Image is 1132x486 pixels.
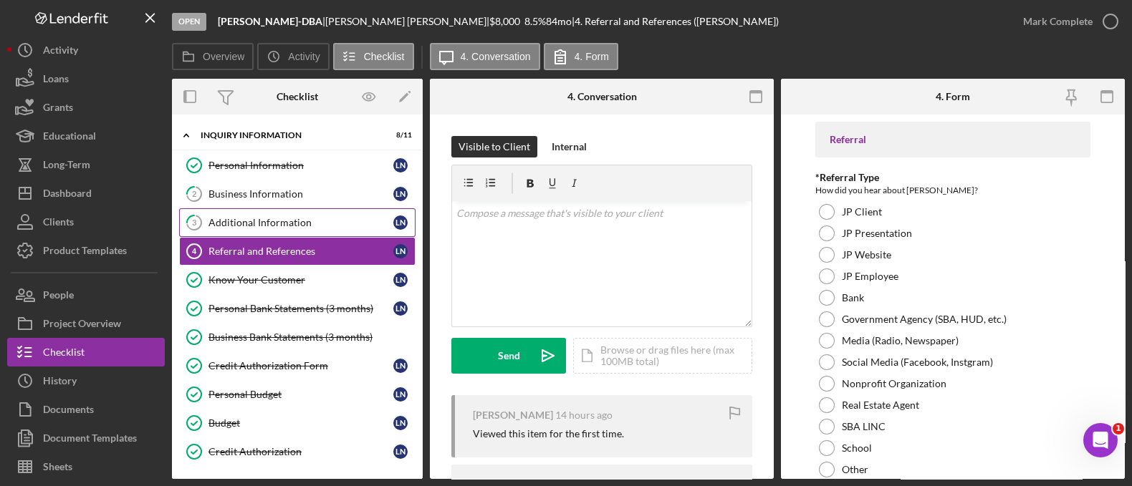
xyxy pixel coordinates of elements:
div: L N [393,359,408,373]
div: Document Templates [43,424,137,456]
button: Overview [172,43,254,70]
div: | 4. Referral and References ([PERSON_NAME]) [572,16,779,27]
button: Mark Complete [1009,7,1125,36]
label: School [842,442,872,454]
button: People [7,281,165,309]
label: JP Employee [842,271,898,282]
label: 4. Form [575,51,609,62]
div: Educational [43,122,96,154]
div: Viewed this item for the first time. [473,428,624,439]
div: L N [393,244,408,258]
label: Government Agency (SBA, HUD, etc.) [842,314,1007,325]
button: Product Templates [7,236,165,265]
b: [PERSON_NAME]-DBA [218,15,322,27]
div: Project Overview [43,309,121,341]
div: Sheets [43,452,72,485]
div: Open [172,13,206,31]
div: Visible to Client [459,136,530,157]
button: Document Templates [7,424,165,452]
div: Credit Authorization [208,446,393,457]
iframe: Intercom live chat [1083,423,1118,457]
div: Business Bank Statements (3 months) [208,331,415,343]
div: Business Information [208,188,393,200]
button: Send [451,338,566,374]
button: Activity [7,36,165,64]
div: INQUIRY INFORMATION [201,131,376,140]
a: Personal BudgetLN [179,380,416,409]
a: Personal Bank Statements (3 months)LN [179,294,416,323]
label: JP Presentation [842,228,912,239]
label: Social Media (Facebook, Instgram) [842,356,993,368]
a: Grants [7,93,165,122]
label: 4. Conversation [461,51,531,62]
a: History [7,366,165,395]
div: Know Your Customer [208,274,393,286]
label: Activity [288,51,320,62]
div: Send [498,338,520,374]
div: How did you hear about [PERSON_NAME]? [815,183,1090,198]
div: Checklist [277,91,318,102]
button: Dashboard [7,179,165,208]
div: Dashboard [43,179,92,211]
a: Educational [7,122,165,150]
label: Media (Radio, Newspaper) [842,335,959,346]
div: 4. Form [936,91,970,102]
a: Credit AuthorizationLN [179,437,416,466]
div: [PERSON_NAME] [473,409,553,421]
label: JP Client [842,206,882,218]
div: *Referral Type [815,172,1090,183]
button: Activity [257,43,329,70]
button: 4. Form [544,43,618,70]
div: Product Templates [43,236,127,268]
button: Visible to Client [451,136,537,157]
span: 1 [1113,423,1124,434]
div: L N [393,444,408,459]
a: 4Referral and ReferencesLN [179,237,416,266]
div: | [218,16,325,27]
div: Referral and References [208,246,393,257]
button: 4. Conversation [430,43,540,70]
label: Checklist [364,51,405,62]
div: Personal Budget [208,389,393,400]
button: Documents [7,395,165,424]
div: Documents [43,395,94,427]
tspan: 2 [192,189,196,198]
button: Checklist [7,338,165,366]
div: 8 / 11 [386,131,412,140]
div: [PERSON_NAME] [PERSON_NAME] | [325,16,489,27]
label: Bank [842,292,864,303]
label: Nonprofit Organization [842,378,946,389]
a: Credit Authorization FormLN [179,351,416,380]
div: Clients [43,208,74,240]
div: Long-Term [43,150,90,183]
a: Long-Term [7,150,165,179]
tspan: 4 [192,247,197,256]
div: L N [393,301,408,316]
button: Internal [545,136,594,157]
div: Personal Bank Statements (3 months) [208,303,393,314]
a: 3Additional InformationLN [179,208,416,237]
div: People [43,281,74,313]
div: L N [393,387,408,402]
button: Checklist [333,43,414,70]
a: 2Business InformationLN [179,180,416,208]
div: Grants [43,93,73,125]
button: Loans [7,64,165,93]
div: Mark Complete [1023,7,1093,36]
span: $8,000 [489,15,520,27]
a: Business Bank Statements (3 months) [179,323,416,351]
a: Personal InformationLN [179,151,416,180]
div: 84 mo [546,16,572,27]
div: L N [393,215,408,230]
a: Clients [7,208,165,236]
div: L N [393,187,408,201]
button: Project Overview [7,309,165,338]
